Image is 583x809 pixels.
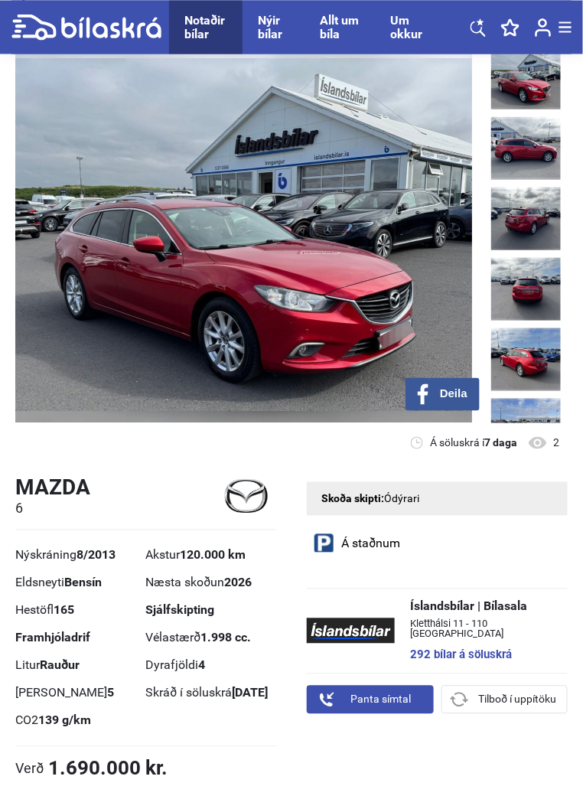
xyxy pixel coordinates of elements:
[38,713,91,727] b: 139 g/km
[146,659,271,671] div: Dyrafjöldi
[15,500,90,517] h2: 6
[491,398,561,461] img: 1755531723_5794803054415807678_27831695714321942.jpg
[258,12,289,41] a: Nýir bílar
[491,257,561,320] img: 1755531721_8729342656828853574_27831693668632282.jpg
[107,685,114,700] b: 5
[440,387,467,400] span: Deila
[491,46,561,109] img: 1755531718_2888028749519785211_27831691106406127.jpg
[40,657,80,672] b: Rauður
[491,116,561,179] img: 1755531719_4021159479492135529_27831692076220275.jpg
[491,187,561,250] img: 1755531720_5855770972218013616_27831692763974162.jpg
[233,685,269,700] b: [DATE]
[15,760,44,775] span: Verð
[54,602,74,617] b: 165
[351,691,412,707] span: Panta símtal
[15,549,140,561] div: Nýskráning
[77,547,116,562] b: 8/2013
[15,687,140,699] div: [PERSON_NAME]
[48,758,168,778] b: 1.690.000 kr.
[384,492,419,504] span: Ódýrari
[321,12,360,41] a: Allt um bíla
[201,630,252,644] b: 1.998 cc.
[410,600,552,612] span: Íslandsbílar | Bílasala
[181,547,246,562] b: 120.000 km
[64,575,102,589] b: Bensín
[535,18,552,37] img: user-login.svg
[225,575,252,589] b: 2026
[405,377,480,410] button: Deila
[15,630,90,644] b: Framhjóladrif
[15,659,140,671] div: Litur
[341,537,400,550] span: Á staðnum
[146,576,271,589] div: Næsta skoðun
[15,604,140,616] div: Hestöfl
[146,631,271,644] div: Vélastærð
[184,12,227,41] a: Notaðir bílar
[479,691,557,707] span: Tilboð í uppítöku
[146,602,215,617] b: Sjálfskipting
[199,657,206,672] b: 4
[146,687,271,699] div: Skráð í söluskrá
[15,714,140,726] div: CO2
[390,12,425,41] a: Um okkur
[554,430,560,455] span: 2
[321,492,384,504] strong: Skoða skipti:
[491,328,561,390] img: 1755531721_6001814354895283447_27831694479355379.jpg
[484,436,517,449] b: 7 daga
[410,618,552,638] span: Kletthálsi 11 - 110 [GEOGRAPHIC_DATA]
[146,549,271,561] div: Akstur
[217,474,276,517] img: logo Mazda 6
[430,430,517,455] span: Á söluskrá í
[15,475,90,500] h1: Mazda
[410,649,552,661] a: 292 bílar á söluskrá
[15,576,140,589] div: Eldsneyti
